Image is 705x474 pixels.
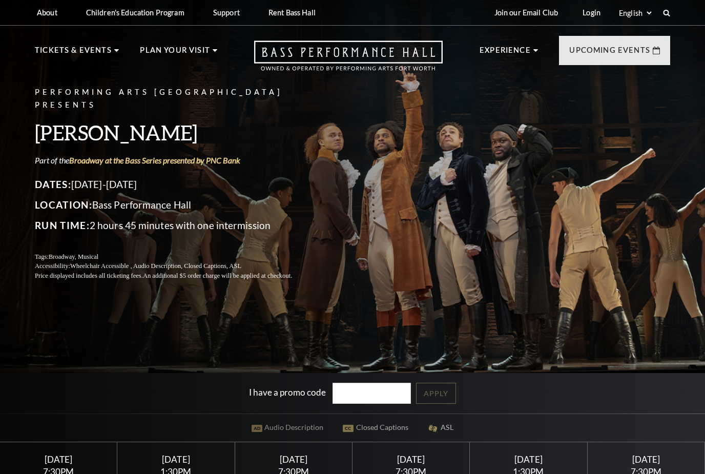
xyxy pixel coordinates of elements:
h3: [PERSON_NAME] [35,119,317,146]
span: Broadway, Musical [49,253,98,260]
p: Accessibility: [35,261,317,271]
div: [DATE] [130,454,222,465]
p: Plan Your Visit [140,44,210,63]
span: Run Time: [35,219,90,231]
p: Part of the [35,155,317,166]
p: Tags: [35,252,317,262]
p: Experience [480,44,531,63]
div: [DATE] [247,454,340,465]
span: Wheelchair Accessible , Audio Description, Closed Captions, ASL [70,262,241,270]
span: Location: [35,199,92,211]
p: Bass Performance Hall [35,197,317,213]
label: I have a promo code [249,387,326,398]
p: Upcoming Events [569,44,650,63]
p: Tickets & Events [35,44,112,63]
span: Dates: [35,178,71,190]
div: [DATE] [482,454,575,465]
p: Support [213,8,240,17]
p: 2 hours 45 minutes with one intermission [35,217,317,234]
select: Select: [617,8,653,18]
p: Rent Bass Hall [268,8,316,17]
div: [DATE] [599,454,692,465]
span: An additional $5 order charge will be applied at checkout. [143,272,292,279]
p: Children's Education Program [86,8,184,17]
a: Broadway at the Bass Series presented by PNC Bank [69,155,240,165]
div: [DATE] [365,454,458,465]
p: Performing Arts [GEOGRAPHIC_DATA] Presents [35,86,317,112]
p: [DATE]-[DATE] [35,176,317,193]
div: [DATE] [12,454,105,465]
p: Price displayed includes all ticketing fees. [35,271,317,281]
p: About [37,8,57,17]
